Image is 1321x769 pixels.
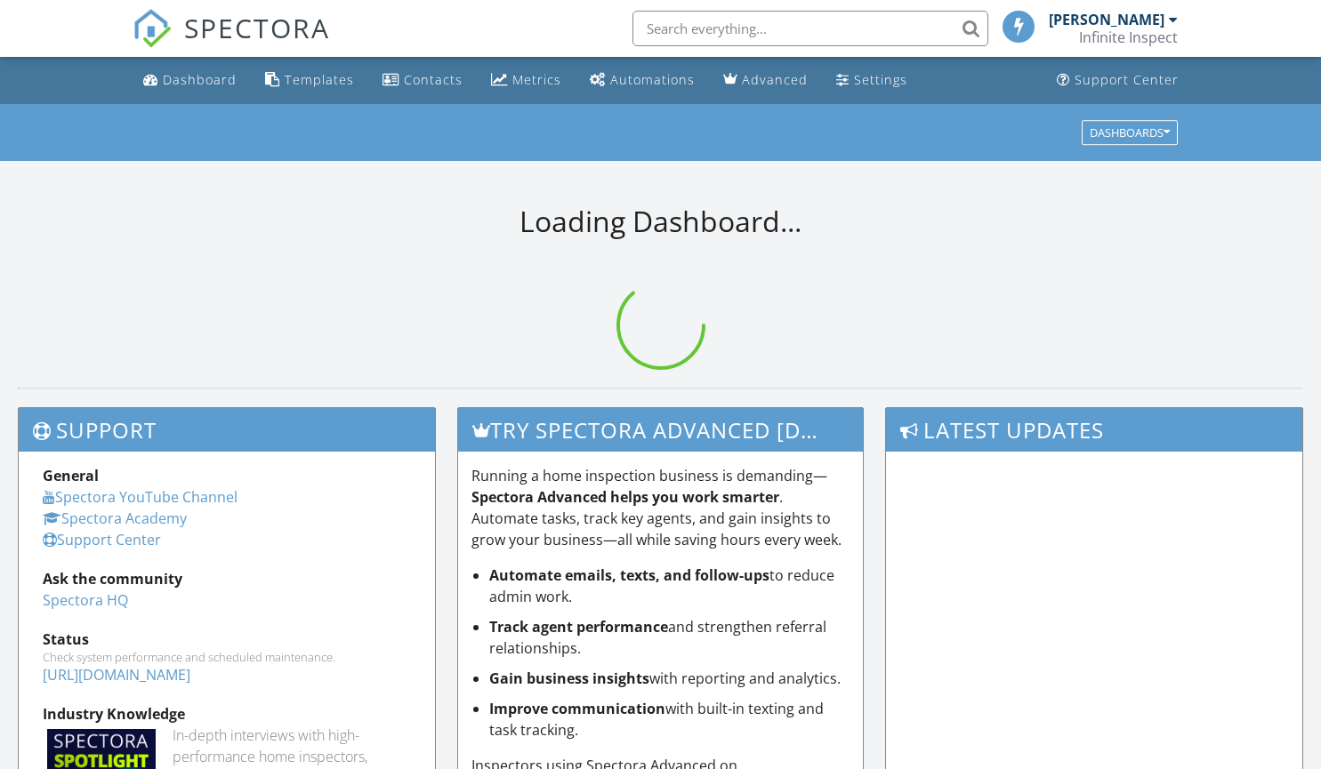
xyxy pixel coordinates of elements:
[854,71,907,88] div: Settings
[716,64,815,97] a: Advanced
[1075,71,1179,88] div: Support Center
[375,64,470,97] a: Contacts
[43,466,99,485] strong: General
[489,565,769,585] strong: Automate emails, texts, and follow-ups
[163,71,237,88] div: Dashboard
[829,64,914,97] a: Settings
[1079,28,1178,46] div: Infinite Inspect
[258,64,361,97] a: Templates
[610,71,695,88] div: Automations
[136,64,244,97] a: Dashboard
[285,71,354,88] div: Templates
[471,465,850,550] p: Running a home inspection business is demanding— . Automate tasks, track key agents, and gain ins...
[632,11,988,46] input: Search everything...
[742,71,808,88] div: Advanced
[489,617,668,637] strong: Track agent performance
[484,64,568,97] a: Metrics
[489,616,850,659] li: and strengthen referral relationships.
[1049,11,1164,28] div: [PERSON_NAME]
[1090,126,1170,139] div: Dashboards
[489,668,850,689] li: with reporting and analytics.
[43,650,411,664] div: Check system performance and scheduled maintenance.
[43,509,187,528] a: Spectora Academy
[184,9,330,46] span: SPECTORA
[886,408,1302,452] h3: Latest Updates
[458,408,864,452] h3: Try spectora advanced [DATE]
[43,629,411,650] div: Status
[512,71,561,88] div: Metrics
[404,71,463,88] div: Contacts
[43,665,190,685] a: [URL][DOMAIN_NAME]
[43,487,238,507] a: Spectora YouTube Channel
[471,487,779,507] strong: Spectora Advanced helps you work smarter
[1050,64,1186,97] a: Support Center
[43,568,411,589] div: Ask the community
[583,64,702,97] a: Automations (Basic)
[19,408,435,452] h3: Support
[133,9,172,48] img: The Best Home Inspection Software - Spectora
[489,565,850,607] li: to reduce admin work.
[489,698,850,741] li: with built-in texting and task tracking.
[489,669,649,688] strong: Gain business insights
[489,699,665,718] strong: Improve communication
[43,530,161,549] a: Support Center
[43,590,128,610] a: Spectora HQ
[133,24,330,61] a: SPECTORA
[43,703,411,725] div: Industry Knowledge
[1082,120,1178,145] button: Dashboards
